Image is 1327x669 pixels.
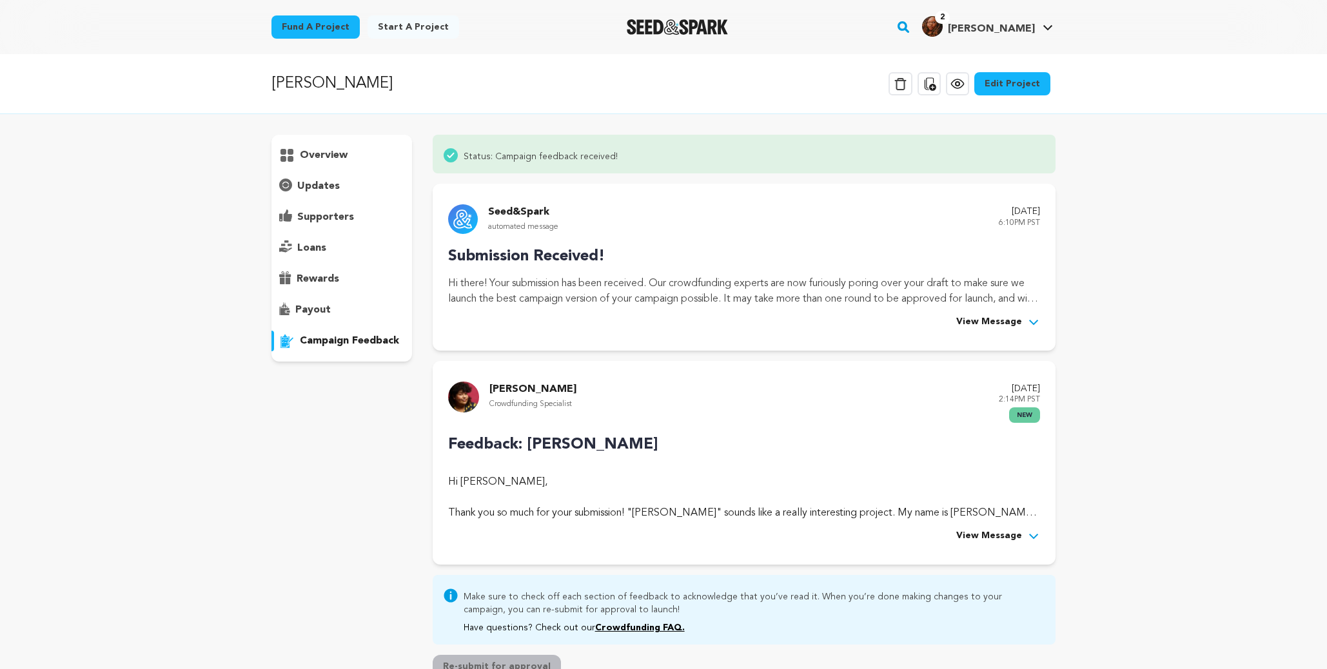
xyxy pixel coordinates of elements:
[922,16,1035,37] div: Rachel R.'s Profile
[627,19,728,35] img: Seed&Spark Logo Dark Mode
[956,315,1022,330] span: View Message
[999,204,1040,220] p: [DATE]
[919,14,1056,41] span: Rachel R.'s Profile
[489,382,576,397] p: [PERSON_NAME]
[297,209,354,225] p: supporters
[297,179,340,194] p: updates
[300,148,348,163] p: overview
[300,333,399,349] p: campaign feedback
[488,220,558,235] p: automated message
[271,15,360,39] a: Fund a project
[448,474,1040,521] p: Hi [PERSON_NAME], Thank you so much for your submission! "[PERSON_NAME]" sounds like a really int...
[974,72,1050,95] a: Edit Project
[448,276,1040,307] p: Hi there! Your submission has been received. Our crowdfunding experts are now furiously poring ov...
[627,19,728,35] a: Seed&Spark Homepage
[1009,407,1040,423] span: new
[448,245,1040,268] p: Submission Received!
[919,14,1056,37] a: Rachel R.'s Profile
[464,588,1045,616] p: Make sure to check off each section of feedback to acknowledge that you’ve read it. When you’re d...
[448,382,479,412] img: 9732bf93d350c959.jpg
[948,24,1035,34] span: [PERSON_NAME]
[935,11,950,24] span: 2
[489,397,576,412] p: Crowdfunding Specialist
[922,16,943,37] img: 2810d1a361ae4f72.webp
[999,216,1040,231] p: 6:10PM PST
[464,621,1045,634] p: Have questions? Check out our
[488,204,558,220] p: Seed&Spark
[297,271,339,287] p: rewards
[271,176,412,197] button: updates
[271,238,412,258] button: loans
[595,623,685,632] a: Crowdfunding FAQ.
[295,302,331,318] p: payout
[271,72,393,95] p: [PERSON_NAME]
[271,145,412,166] button: overview
[271,207,412,228] button: supporters
[368,15,459,39] a: Start a project
[956,528,1022,544] span: View Message
[999,382,1040,397] p: [DATE]
[448,433,1040,456] p: Feedback: [PERSON_NAME]
[464,148,618,163] span: Status: Campaign feedback received!
[297,240,326,256] p: loans
[956,315,1040,330] button: View Message
[999,393,1040,407] p: 2:14PM PST
[271,331,412,351] button: campaign feedback
[271,269,412,289] button: rewards
[956,528,1040,544] button: View Message
[271,300,412,320] button: payout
